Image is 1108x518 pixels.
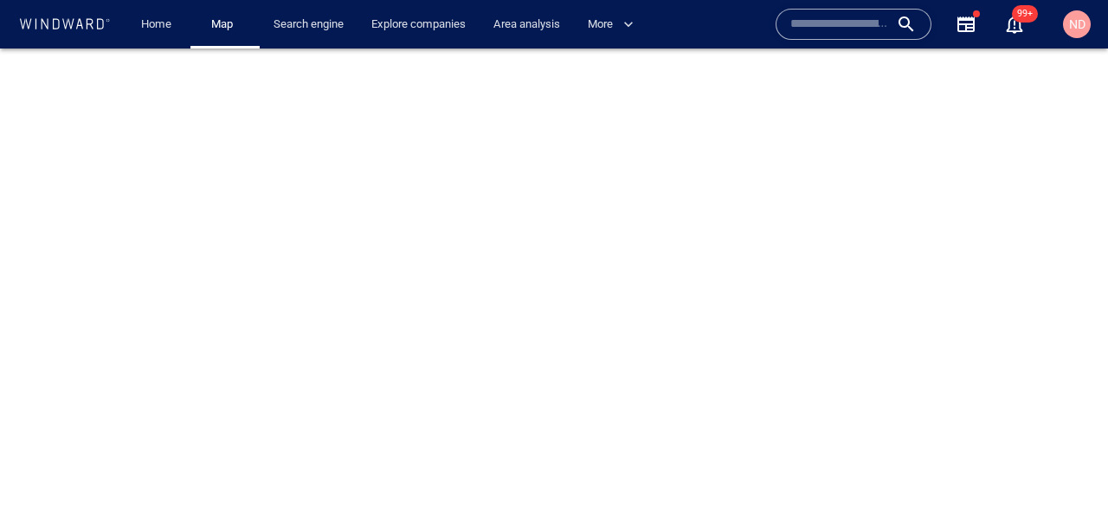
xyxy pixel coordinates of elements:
[1060,7,1094,42] button: ND
[486,10,567,40] a: Area analysis
[588,15,634,35] span: More
[1012,5,1038,23] span: 99+
[267,10,351,40] a: Search engine
[364,10,473,40] a: Explore companies
[134,10,178,40] a: Home
[1034,440,1095,505] iframe: Chat
[1004,14,1025,35] button: 99+
[581,10,648,40] button: More
[128,10,184,40] button: Home
[204,10,246,40] a: Map
[197,10,253,40] button: Map
[1001,10,1028,38] a: 99+
[1004,14,1025,35] div: Notification center
[1069,17,1085,31] span: ND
